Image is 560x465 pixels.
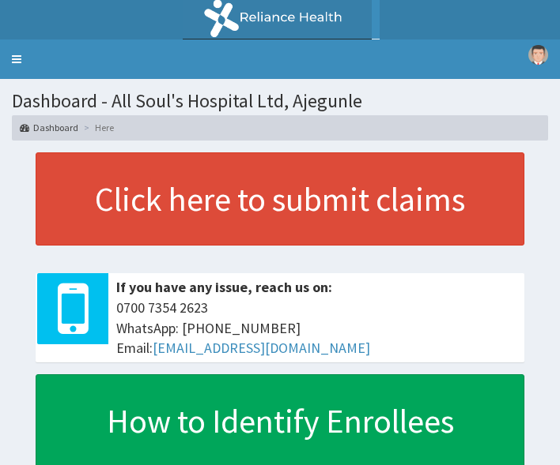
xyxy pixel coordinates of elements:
a: [EMAIL_ADDRESS][DOMAIN_NAME] [153,339,370,357]
a: Click here to submit claims [36,152,524,246]
h1: Dashboard - All Soul's Hospital Ltd, Ajegunle [12,91,548,111]
a: Dashboard [20,121,78,134]
b: If you have any issue, reach us on: [116,278,332,296]
img: User Image [528,45,548,65]
li: Here [80,121,114,134]
span: 0700 7354 2623 WhatsApp: [PHONE_NUMBER] Email: [116,298,516,358]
